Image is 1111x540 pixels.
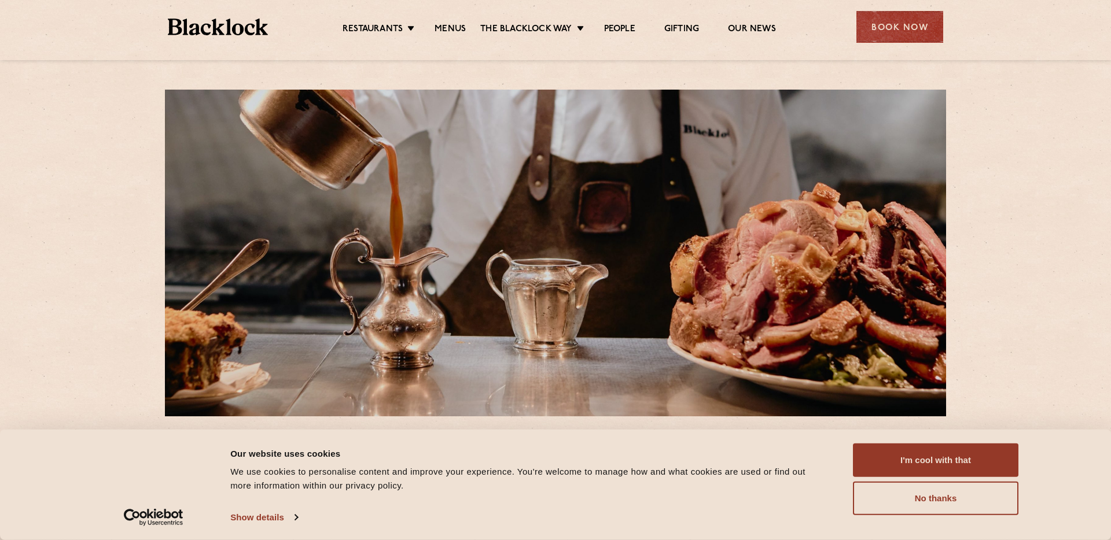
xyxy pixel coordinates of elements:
[435,24,466,36] a: Menus
[853,482,1018,515] button: No thanks
[664,24,699,36] a: Gifting
[230,446,827,460] div: Our website uses cookies
[728,24,776,36] a: Our News
[604,24,635,36] a: People
[103,509,204,526] a: Usercentrics Cookiebot - opens in a new window
[230,465,827,493] div: We use cookies to personalise content and improve your experience. You're welcome to manage how a...
[853,443,1018,477] button: I'm cool with that
[343,24,403,36] a: Restaurants
[230,509,297,526] a: Show details
[480,24,572,36] a: The Blacklock Way
[856,11,943,43] div: Book Now
[168,19,268,35] img: BL_Textured_Logo-footer-cropped.svg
